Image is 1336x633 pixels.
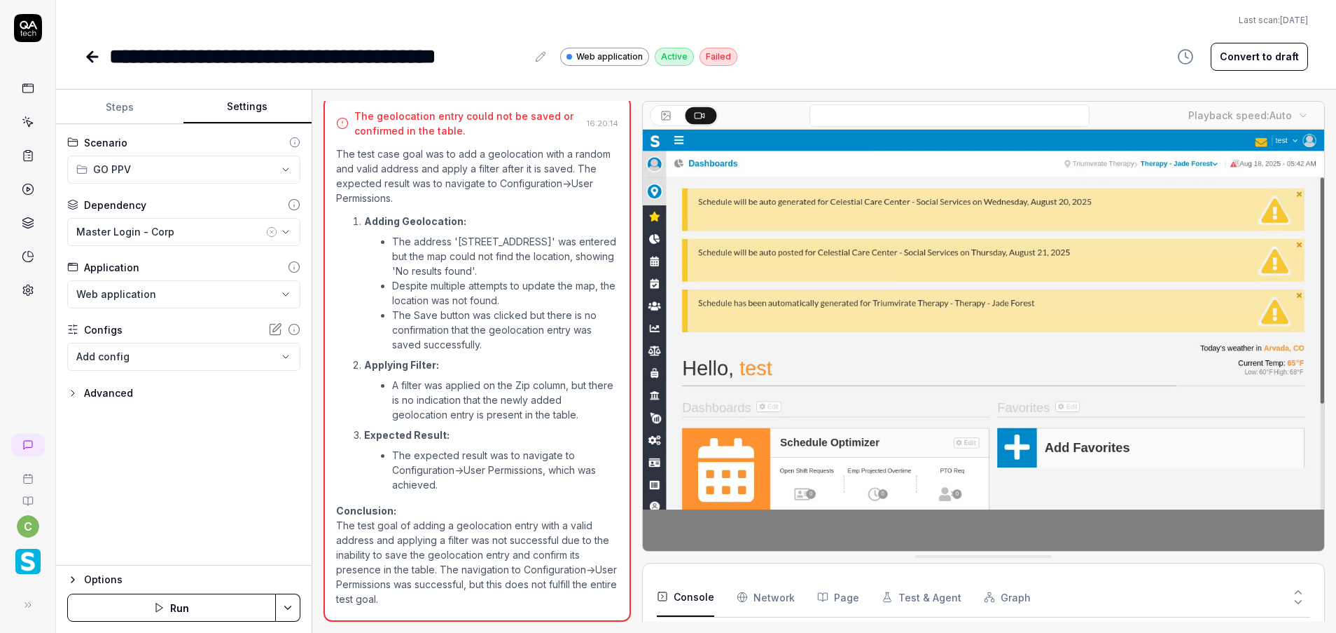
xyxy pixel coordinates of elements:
button: Smartlinx Logo [6,538,50,577]
strong: Adding Geolocation: [364,215,466,227]
button: Test & Agent [882,578,961,617]
a: New conversation [11,434,45,456]
button: Advanced [67,385,133,402]
button: Settings [183,90,311,124]
button: Page [817,578,859,617]
span: Last scan: [1239,14,1308,27]
button: Web application [67,280,300,308]
button: Options [67,571,300,588]
a: Web application [560,47,649,66]
li: The Save button was clicked but there is no confirmation that the geolocation entry was saved suc... [392,308,619,352]
div: Scenario [84,135,127,150]
a: Documentation [6,484,50,507]
div: Master Login - Corp [76,224,263,239]
li: A filter was applied on the Zip column, but there is no indication that the newly added geolocati... [392,378,619,422]
div: Active [655,48,694,66]
li: The expected result was to navigate to Configuration->User Permissions, which was achieved. [392,448,619,492]
button: Last scan:[DATE] [1239,14,1308,27]
div: Advanced [84,385,133,402]
span: Web application [76,287,156,301]
a: Book a call with us [6,462,50,484]
button: GO PPV [67,156,300,184]
span: Web application [576,50,643,63]
strong: Expected Result: [364,429,450,441]
button: Master Login - Corp [67,218,300,246]
p: The test case goal was to add a geolocation with a random and valid address and apply a filter af... [336,147,619,205]
li: The address '[STREET_ADDRESS]' was entered but the map could not find the location, showing 'No r... [392,234,619,278]
button: Run [67,594,276,622]
button: Graph [984,578,1031,617]
li: Despite multiple attempts to update the map, the location was not found. [392,278,619,308]
div: Playback speed: [1188,108,1292,123]
span: GO PPV [93,162,131,177]
div: Failed [700,48,737,66]
div: Dependency [84,198,146,212]
button: c [17,515,39,538]
time: 16:20:14 [587,118,618,128]
p: The test goal of adding a geolocation entry with a valid address and applying a filter was not su... [336,503,619,606]
div: Configs [84,322,123,337]
time: [DATE] [1280,15,1308,25]
button: Network [737,578,795,617]
img: Smartlinx Logo [15,549,41,574]
div: Application [84,260,139,275]
strong: Conclusion: [336,505,396,517]
button: View version history [1169,43,1202,71]
div: The geolocation entry could not be saved or confirmed in the table. [354,109,582,138]
button: Console [657,578,714,617]
strong: Applying Filter: [364,359,439,371]
div: Options [84,571,300,588]
button: Steps [56,90,183,124]
button: Convert to draft [1211,43,1308,71]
